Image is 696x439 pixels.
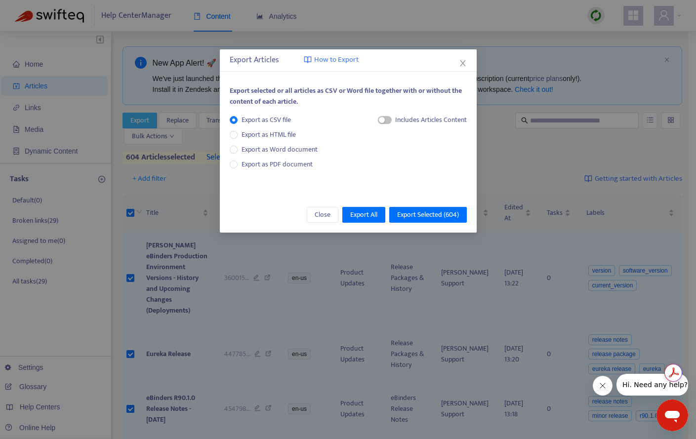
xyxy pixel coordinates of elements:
[238,144,322,155] span: Export as Word document
[397,209,459,220] span: Export Selected ( 604 )
[307,207,338,223] button: Close
[389,207,467,223] button: Export Selected (604)
[656,399,688,431] iframe: Button to launch messaging window
[593,376,613,396] iframe: Close message
[459,59,467,67] span: close
[315,209,330,220] span: Close
[395,115,467,125] div: Includes Articles Content
[230,54,467,66] div: Export Articles
[616,374,688,396] iframe: Message from company
[314,54,359,66] span: How to Export
[238,129,300,140] span: Export as HTML file
[457,58,468,69] button: Close
[230,85,462,107] span: Export selected or all articles as CSV or Word file together with or without the content of each ...
[242,159,313,170] span: Export as PDF document
[350,209,377,220] span: Export All
[238,115,295,125] span: Export as CSV file
[342,207,385,223] button: Export All
[304,54,359,66] a: How to Export
[304,56,312,64] img: image-link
